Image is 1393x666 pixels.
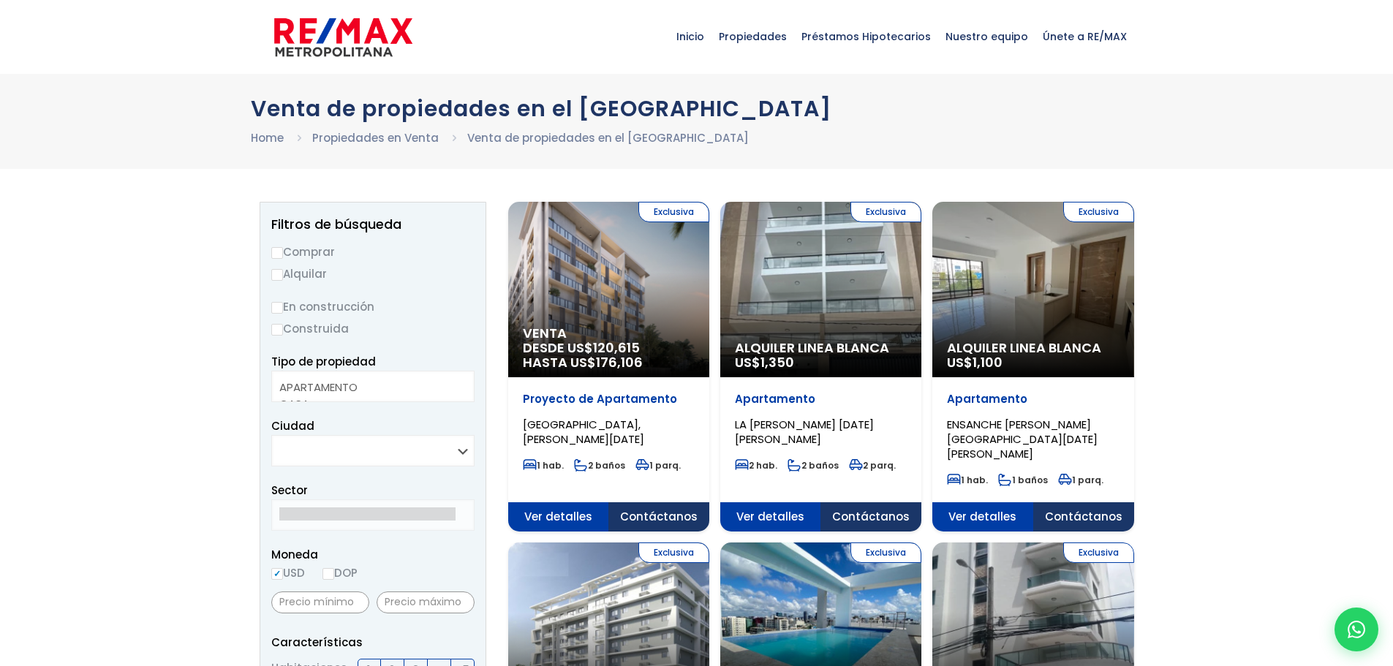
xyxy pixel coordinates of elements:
[508,502,609,531] span: Ver detalles
[638,542,709,563] span: Exclusiva
[1063,202,1134,222] span: Exclusiva
[467,130,749,145] a: Venta de propiedades en el [GEOGRAPHIC_DATA]
[973,353,1003,371] span: 1,100
[947,353,1003,371] span: US$
[271,324,283,336] input: Construida
[271,591,369,613] input: Precio mínimo
[947,392,1119,406] p: Apartamento
[850,202,921,222] span: Exclusiva
[312,130,439,145] a: Propiedades en Venta
[760,353,794,371] span: 1,350
[635,459,681,472] span: 1 parq.
[279,396,456,412] option: CASA
[938,15,1035,58] span: Nuestro equipo
[849,459,896,472] span: 2 parq.
[271,418,314,434] span: Ciudad
[638,202,709,222] span: Exclusiva
[947,474,988,486] span: 1 hab.
[711,15,794,58] span: Propiedades
[794,15,938,58] span: Préstamos Hipotecarios
[669,15,711,58] span: Inicio
[271,483,308,498] span: Sector
[274,15,412,59] img: remax-metropolitana-logo
[271,298,475,316] label: En construcción
[322,564,358,582] label: DOP
[947,417,1098,461] span: ENSANCHE [PERSON_NAME][GEOGRAPHIC_DATA][DATE][PERSON_NAME]
[574,459,625,472] span: 2 baños
[1058,474,1103,486] span: 1 parq.
[271,217,475,232] h2: Filtros de búsqueda
[735,353,794,371] span: US$
[523,341,695,370] span: DESDE US$
[271,564,305,582] label: USD
[735,417,874,447] span: LA [PERSON_NAME] [DATE][PERSON_NAME]
[523,355,695,370] span: HASTA US$
[1063,542,1134,563] span: Exclusiva
[271,545,475,564] span: Moneda
[271,265,475,283] label: Alquilar
[271,633,475,651] p: Características
[735,341,907,355] span: Alquiler Linea Blanca
[998,474,1048,486] span: 1 baños
[608,502,709,531] span: Contáctanos
[932,502,1033,531] span: Ver detalles
[508,202,709,531] a: Exclusiva Venta DESDE US$120,615 HASTA US$176,106 Proyecto de Apartamento [GEOGRAPHIC_DATA], [PER...
[271,319,475,338] label: Construida
[735,459,777,472] span: 2 hab.
[523,417,644,447] span: [GEOGRAPHIC_DATA], [PERSON_NAME][DATE]
[251,130,284,145] a: Home
[322,568,334,580] input: DOP
[947,341,1119,355] span: Alquiler Linea Blanca
[251,96,1143,121] h1: Venta de propiedades en el [GEOGRAPHIC_DATA]
[1035,15,1134,58] span: Únete a RE/MAX
[271,243,475,261] label: Comprar
[593,338,640,357] span: 120,615
[523,326,695,341] span: Venta
[932,202,1133,531] a: Exclusiva Alquiler Linea Blanca US$1,100 Apartamento ENSANCHE [PERSON_NAME][GEOGRAPHIC_DATA][DATE...
[735,392,907,406] p: Apartamento
[271,568,283,580] input: USD
[820,502,921,531] span: Contáctanos
[788,459,839,472] span: 2 baños
[271,302,283,314] input: En construcción
[1033,502,1134,531] span: Contáctanos
[720,202,921,531] a: Exclusiva Alquiler Linea Blanca US$1,350 Apartamento LA [PERSON_NAME] [DATE][PERSON_NAME] 2 hab. ...
[279,379,456,396] option: APARTAMENTO
[271,354,376,369] span: Tipo de propiedad
[523,459,564,472] span: 1 hab.
[271,247,283,259] input: Comprar
[850,542,921,563] span: Exclusiva
[523,392,695,406] p: Proyecto de Apartamento
[377,591,475,613] input: Precio máximo
[271,269,283,281] input: Alquilar
[720,502,821,531] span: Ver detalles
[596,353,643,371] span: 176,106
